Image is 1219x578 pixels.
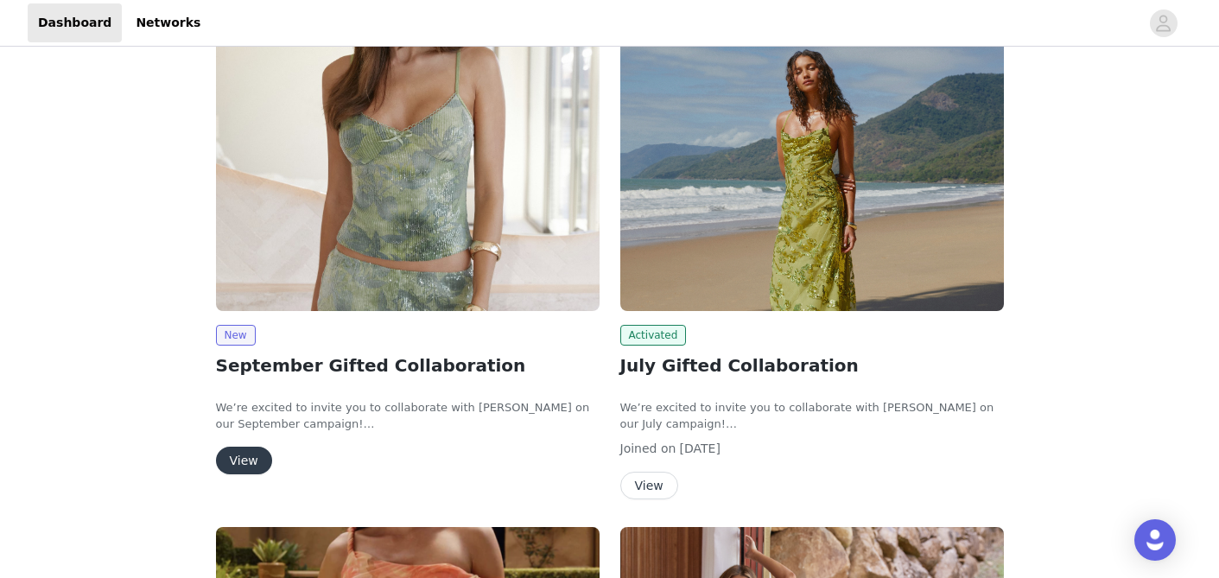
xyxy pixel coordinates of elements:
h2: July Gifted Collaboration [620,353,1004,378]
button: View [216,447,272,474]
h2: September Gifted Collaboration [216,353,600,378]
img: Peppermayo USA [620,23,1004,311]
p: We’re excited to invite you to collaborate with [PERSON_NAME] on our September campaign! [216,399,600,433]
span: New [216,325,256,346]
a: View [216,454,272,467]
span: Joined on [620,441,676,455]
div: Open Intercom Messenger [1134,519,1176,561]
a: View [620,480,678,492]
span: Activated [620,325,687,346]
div: avatar [1155,10,1171,37]
a: Dashboard [28,3,122,42]
button: View [620,472,678,499]
a: Networks [125,3,211,42]
img: Peppermayo USA [216,23,600,311]
p: We’re excited to invite you to collaborate with [PERSON_NAME] on our July campaign! [620,399,1004,433]
span: [DATE] [680,441,721,455]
